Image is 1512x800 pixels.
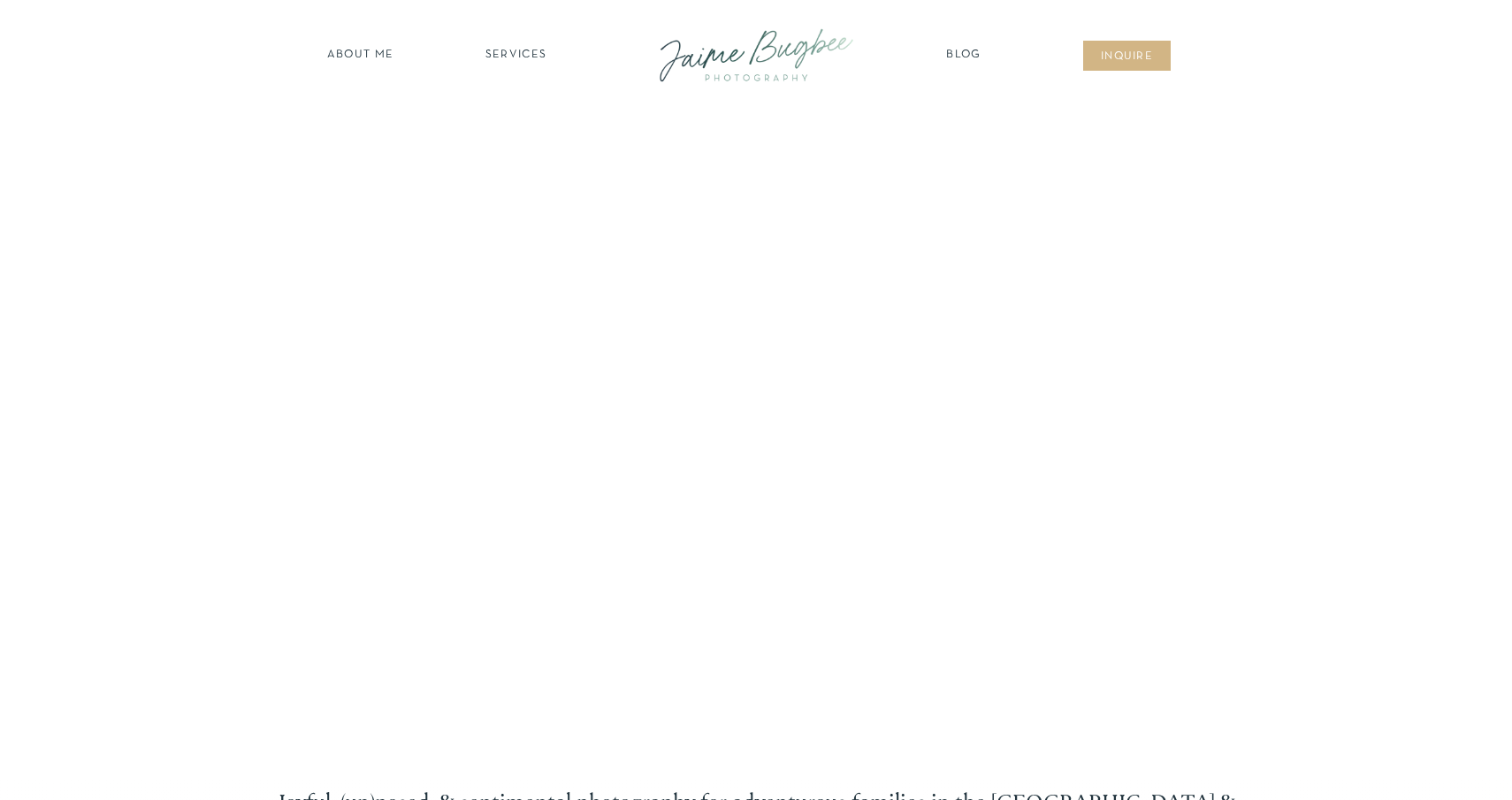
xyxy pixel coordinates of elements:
a: Blog [942,47,986,65]
a: inqUIre [1091,49,1163,66]
a: about ME [322,47,399,65]
a: SERVICES [466,47,566,65]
